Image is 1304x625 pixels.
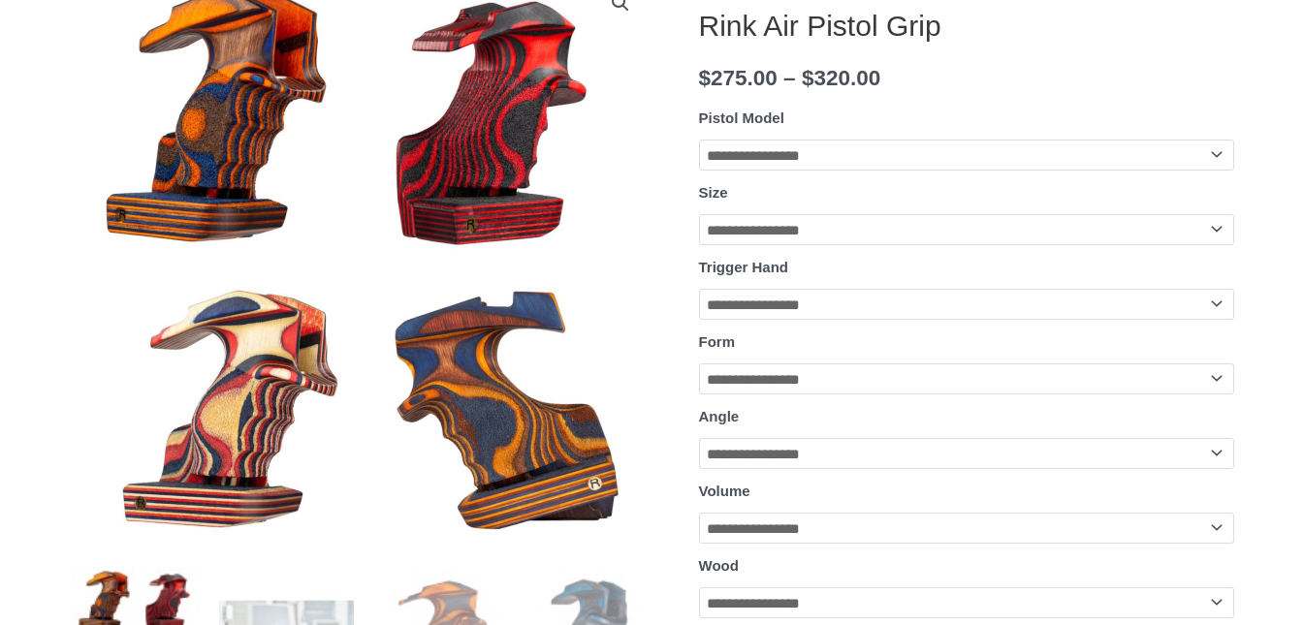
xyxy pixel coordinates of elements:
[699,557,739,574] label: Wood
[699,259,789,275] label: Trigger Hand
[699,66,778,90] bdi: 275.00
[699,109,784,126] label: Pistol Model
[783,66,796,90] span: –
[802,66,814,90] span: $
[699,483,750,499] label: Volume
[699,66,712,90] span: $
[699,408,740,424] label: Angle
[699,9,1234,44] h1: Rink Air Pistol Grip
[802,66,880,90] bdi: 320.00
[699,184,728,201] label: Size
[699,333,736,350] label: Form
